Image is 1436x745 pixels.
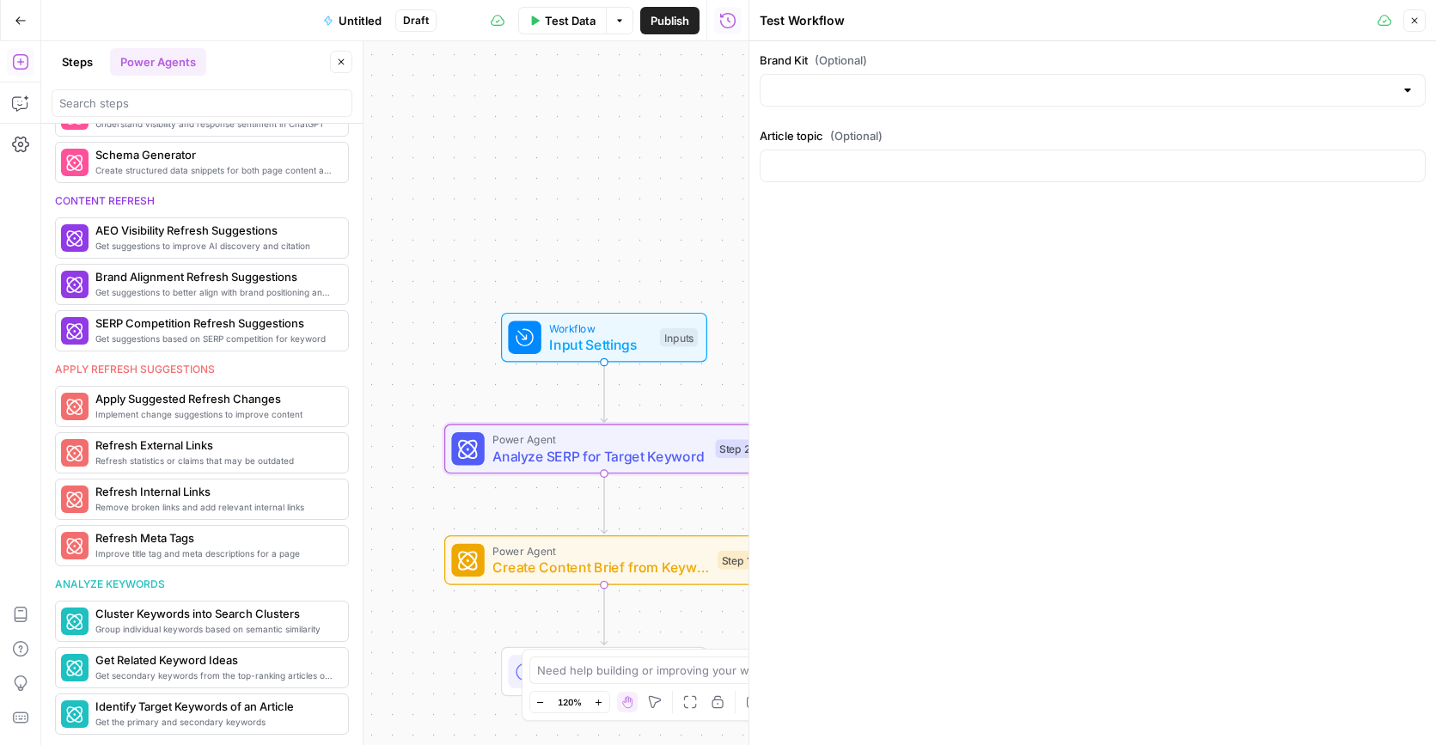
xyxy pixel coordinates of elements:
g: Edge from start to step_2 [601,363,607,423]
span: Cluster Keywords into Search Clusters [95,605,334,622]
span: Create Content Brief from Keyword [492,557,709,577]
span: Refresh statistics or claims that may be outdated [95,454,334,467]
span: Power Agent [492,543,709,559]
button: Untitled [313,7,392,34]
div: Step 2 [716,440,755,459]
span: Refresh External Links [95,437,334,454]
span: Get suggestions to better align with brand positioning and tone [95,285,334,299]
span: Apply Suggested Refresh Changes [95,390,334,407]
span: Test Data [545,12,596,29]
span: Refresh Meta Tags [95,529,334,547]
span: Power Agent [492,431,707,448]
span: (Optional) [830,127,883,144]
div: Step 1 [718,551,755,570]
span: Input Settings [549,334,651,355]
label: Brand Kit [760,52,1426,69]
span: Implement change suggestions to improve content [95,407,334,421]
span: Schema Generator [95,146,334,163]
span: Get suggestions to improve AI discovery and citation [95,239,334,253]
label: Article topic [760,127,1426,144]
span: Analyze SERP for Target Keyword [492,446,707,467]
span: Create structured data snippets for both page content and images [95,163,334,177]
span: Remove broken links and add relevant internal links [95,500,334,514]
button: Power Agents [110,48,206,76]
g: Edge from step_1 to end [601,585,607,645]
span: Understand visibility and response sentiment in ChatGPT [95,117,334,131]
div: Single OutputOutputEnd [444,647,764,697]
div: Analyze keywords [55,577,349,592]
span: Get suggestions based on SERP competition for keyword [95,332,334,345]
div: Content refresh [55,193,349,209]
span: Identify Target Keywords of an Article [95,698,334,715]
span: 120% [558,695,582,709]
span: Draft [403,13,429,28]
span: (Optional) [815,52,867,69]
div: WorkflowInput SettingsInputs [444,313,764,363]
span: Get the primary and secondary keywords [95,715,334,729]
span: Get Related Keyword Ideas [95,651,334,669]
span: SERP Competition Refresh Suggestions [95,314,334,332]
span: Improve title tag and meta descriptions for a page [95,547,334,560]
span: Untitled [339,12,382,29]
span: AEO Visibility Refresh Suggestions [95,222,334,239]
div: Power AgentCreate Content Brief from KeywordStep 1 [444,535,764,585]
button: Publish [640,7,700,34]
span: Workflow [549,320,651,336]
div: Inputs [660,328,698,347]
button: Steps [52,48,103,76]
span: Refresh Internal Links [95,483,334,500]
span: Publish [651,12,689,29]
span: Group individual keywords based on semantic similarity [95,622,334,636]
span: Brand Alignment Refresh Suggestions [95,268,334,285]
span: Get secondary keywords from the top-ranking articles of a target search term [95,669,334,682]
div: Power AgentAnalyze SERP for Target KeywordStep 2 [444,424,764,474]
button: Test Data [518,7,606,34]
div: Apply refresh suggestions [55,362,349,377]
input: Search steps [59,95,345,112]
g: Edge from step_2 to step_1 [601,473,607,534]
